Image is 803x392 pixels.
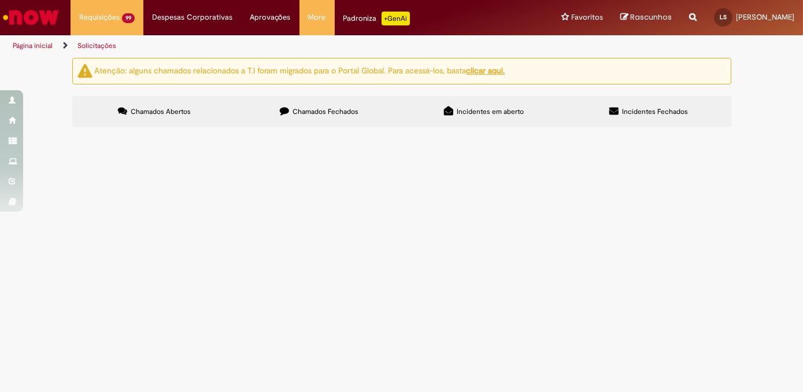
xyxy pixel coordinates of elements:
span: Chamados Abertos [131,107,191,116]
a: Rascunhos [620,12,672,23]
span: Requisições [79,12,120,23]
span: Incidentes em aberto [457,107,524,116]
a: Solicitações [77,41,116,50]
a: clicar aqui. [467,65,505,76]
div: Padroniza [343,12,410,25]
span: More [308,12,326,23]
img: ServiceNow [1,6,61,29]
span: Chamados Fechados [293,107,358,116]
span: Rascunhos [630,12,672,23]
ul: Trilhas de página [9,35,527,57]
span: Aprovações [250,12,291,23]
ng-bind-html: Atenção: alguns chamados relacionados a T.I foram migrados para o Portal Global. Para acessá-los,... [95,65,505,76]
a: Página inicial [13,41,53,50]
span: Incidentes Fechados [622,107,688,116]
span: Favoritos [571,12,603,23]
span: Despesas Corporativas [152,12,232,23]
p: +GenAi [382,12,410,25]
span: [PERSON_NAME] [736,12,794,22]
span: 99 [122,13,135,23]
span: LS [720,13,727,21]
